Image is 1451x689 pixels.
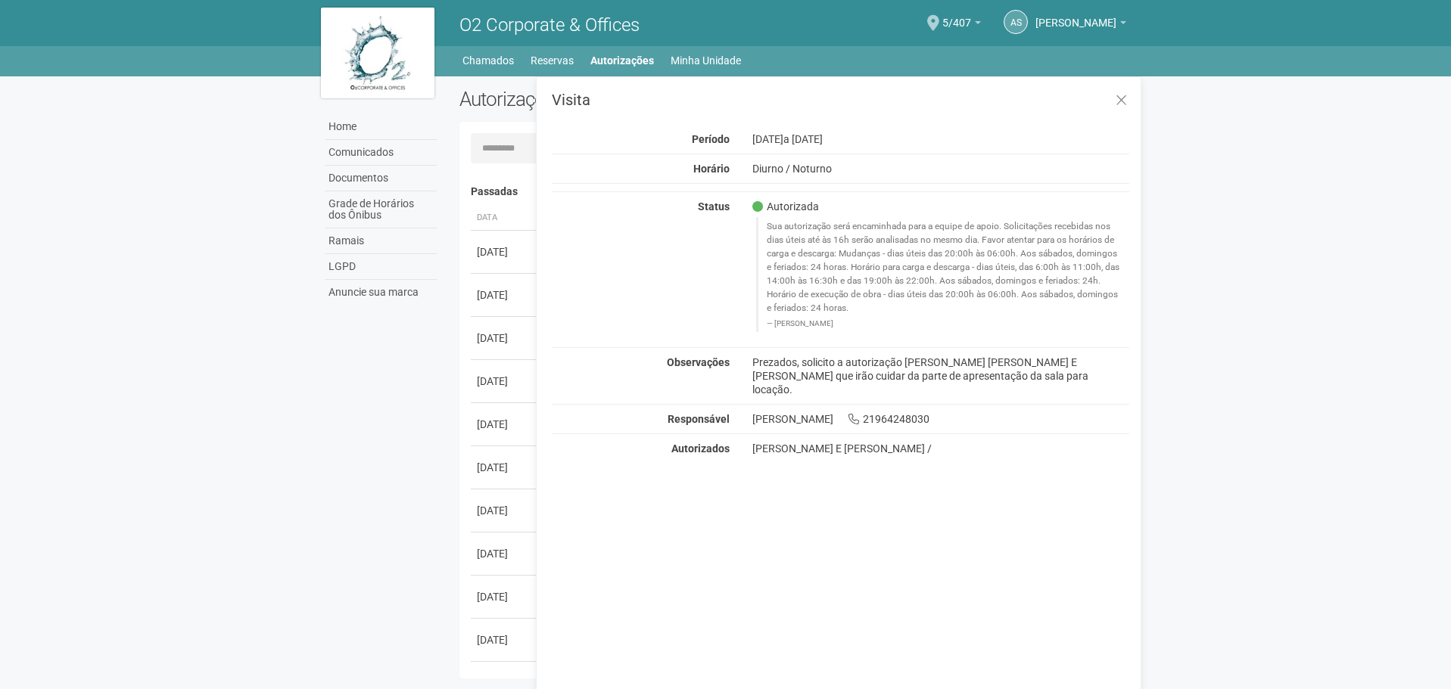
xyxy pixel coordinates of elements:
[767,318,1122,329] footer: [PERSON_NAME]
[552,92,1129,107] h3: Visita
[942,19,981,31] a: 5/407
[477,331,533,346] div: [DATE]
[477,546,533,561] div: [DATE]
[741,412,1141,426] div: [PERSON_NAME] 21964248030
[752,200,819,213] span: Autorizada
[325,254,437,280] a: LGPD
[477,589,533,604] div: [DATE]
[321,8,434,98] img: logo.jpg
[692,133,730,145] strong: Período
[477,417,533,432] div: [DATE]
[698,200,730,213] strong: Status
[1004,10,1028,34] a: AS
[471,206,539,231] th: Data
[325,280,437,305] a: Anuncie sua marca
[477,374,533,389] div: [DATE]
[741,162,1141,175] div: Diurno / Noturno
[325,166,437,191] a: Documentos
[668,413,730,425] strong: Responsável
[942,2,971,29] span: 5/407
[477,460,533,475] div: [DATE]
[531,50,574,71] a: Reservas
[590,50,654,71] a: Autorizações
[783,133,823,145] span: a [DATE]
[741,355,1141,396] div: Prezados, solicito a autorização [PERSON_NAME] [PERSON_NAME] E [PERSON_NAME] que irão cuidar da p...
[471,186,1119,197] h4: Passadas
[756,217,1130,331] blockquote: Sua autorização será encaminhada para a equipe de apoio. Solicitações recebidas nos dias úteis at...
[693,163,730,175] strong: Horário
[325,140,437,166] a: Comunicados
[459,88,783,110] h2: Autorizações
[462,50,514,71] a: Chamados
[752,442,1130,455] div: [PERSON_NAME] E [PERSON_NAME] /
[671,442,730,455] strong: Autorizados
[477,503,533,518] div: [DATE]
[741,132,1141,146] div: [DATE]
[1035,19,1126,31] a: [PERSON_NAME]
[325,228,437,254] a: Ramais
[671,50,741,71] a: Minha Unidade
[667,356,730,368] strong: Observações
[1035,2,1116,29] span: ALEX SILVA DOS SANTOS
[325,114,437,140] a: Home
[477,632,533,647] div: [DATE]
[459,14,640,36] span: O2 Corporate & Offices
[325,191,437,228] a: Grade de Horários dos Ônibus
[477,287,533,303] div: [DATE]
[477,244,533,259] div: [DATE]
